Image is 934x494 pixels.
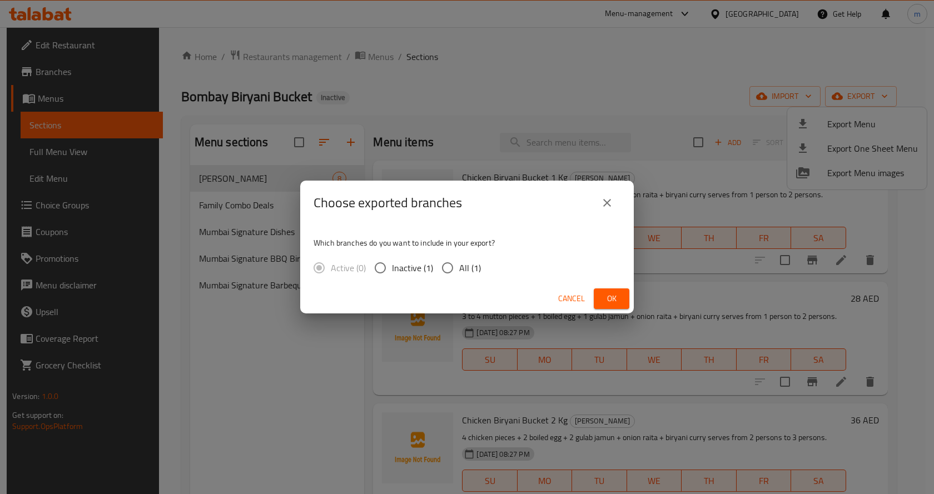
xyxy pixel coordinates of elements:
[331,261,366,275] span: Active (0)
[314,237,620,248] p: Which branches do you want to include in your export?
[603,292,620,306] span: Ok
[594,288,629,309] button: Ok
[392,261,433,275] span: Inactive (1)
[558,292,585,306] span: Cancel
[554,288,589,309] button: Cancel
[314,194,462,212] h2: Choose exported branches
[459,261,481,275] span: All (1)
[594,189,620,216] button: close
